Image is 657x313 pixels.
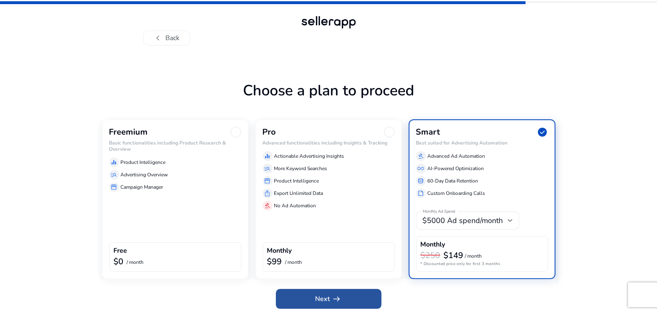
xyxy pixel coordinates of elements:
[109,140,241,152] h6: Basic functionalities including Product Research & Overview
[121,171,168,178] p: Advertising Overview
[267,247,292,255] h4: Monthly
[418,165,424,172] span: all_inclusive
[465,254,482,259] p: / month
[428,190,485,197] p: Custom Onboarding Calls
[274,177,319,185] p: Product Intelligence
[418,190,424,197] span: summarize
[111,184,118,190] span: storefront
[121,159,166,166] p: Product Intelligence
[109,127,148,137] h3: Freemium
[114,247,127,255] h4: Free
[421,251,440,261] h3: $250
[102,82,556,119] h1: Choose a plan to proceed
[153,33,163,43] span: chevron_left
[264,165,271,172] span: manage_search
[274,152,344,160] p: Actionable Advertising Insights
[111,159,118,166] span: equalizer
[418,178,424,184] span: database
[127,260,144,265] p: / month
[416,140,548,146] h6: Best suited for Advertising Automation
[421,241,445,249] h4: Monthly
[263,127,276,137] h3: Pro
[143,31,190,45] button: chevron_leftBack
[418,153,424,159] span: gavel
[264,178,271,184] span: storefront
[121,183,163,191] p: Campaign Manager
[332,294,342,304] span: arrow_right_alt
[114,256,124,267] b: $0
[444,250,464,261] b: $149
[428,165,484,172] p: AI-Powered Optimization
[421,261,544,267] p: * Discounted price only for first 3 months
[285,260,302,265] p: / month
[267,256,282,267] b: $99
[276,289,381,309] button: Nextarrow_right_alt
[264,190,271,197] span: ios_share
[264,202,271,209] span: gavel
[428,177,478,185] p: 60-Day Data Retention
[537,127,548,138] span: check_circle
[111,171,118,178] span: manage_search
[423,209,455,215] mat-label: Monthly Ad Spend
[428,152,485,160] p: Advanced Ad Automation
[274,190,323,197] p: Export Unlimited Data
[316,294,342,304] span: Next
[423,216,503,225] span: $5000 Ad spend/month
[263,140,395,146] h6: Advanced functionalities including Insights & Tracking
[264,153,271,159] span: equalizer
[274,165,327,172] p: More Keyword Searches
[274,202,316,209] p: No Ad Automation
[416,127,440,137] h3: Smart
